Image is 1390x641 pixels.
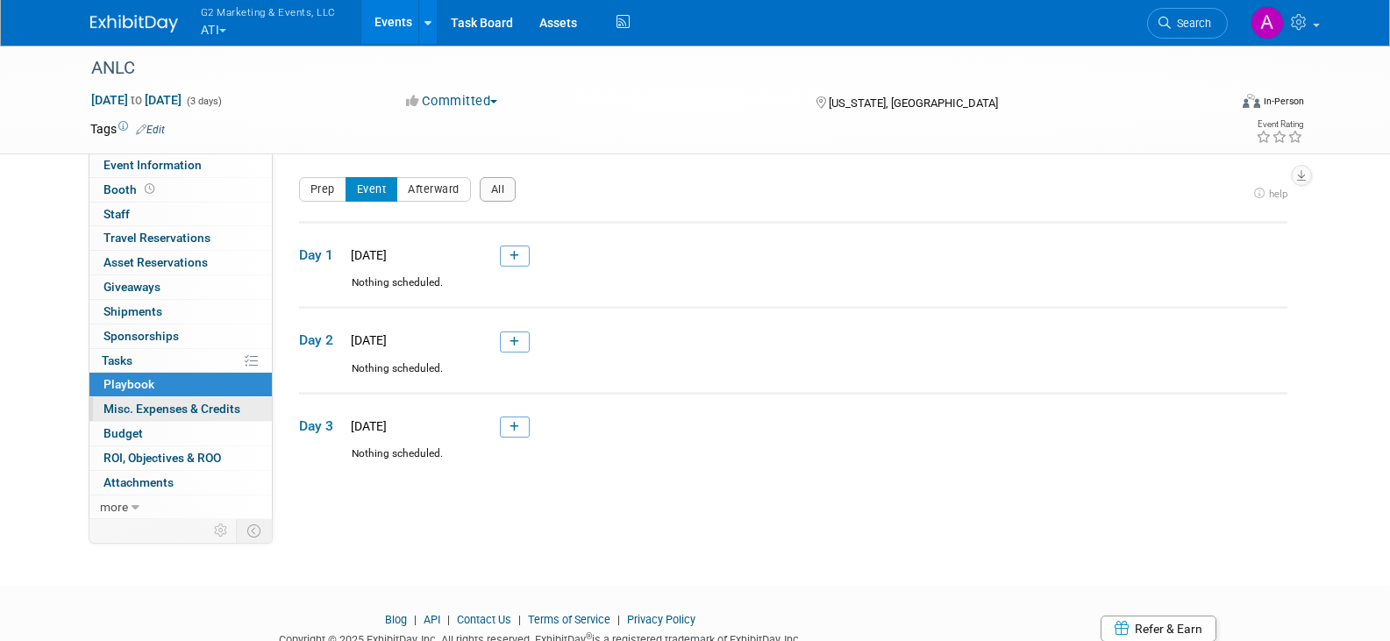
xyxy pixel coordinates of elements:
[103,182,158,196] span: Booth
[90,92,182,108] span: [DATE] [DATE]
[89,226,272,250] a: Travel Reservations
[1171,17,1211,30] span: Search
[346,419,387,433] span: [DATE]
[299,275,1287,306] div: Nothing scheduled.
[346,248,387,262] span: [DATE]
[90,120,165,138] td: Tags
[457,613,511,626] a: Contact Us
[410,613,421,626] span: |
[89,203,272,226] a: Staff
[201,3,336,21] span: G2 Marketing & Events, LLC
[514,613,525,626] span: |
[1269,188,1287,200] span: help
[103,377,154,391] span: Playbook
[103,158,202,172] span: Event Information
[89,446,272,470] a: ROI, Objectives & ROO
[1243,94,1260,108] img: Format-Inperson.png
[89,397,272,421] a: Misc. Expenses & Credits
[89,251,272,274] a: Asset Reservations
[89,275,272,299] a: Giveaways
[299,417,343,436] span: Day 3
[299,246,343,265] span: Day 1
[103,280,160,294] span: Giveaways
[480,177,517,202] button: All
[1124,91,1305,118] div: Event Format
[103,255,208,269] span: Asset Reservations
[1256,120,1303,129] div: Event Rating
[89,300,272,324] a: Shipments
[627,613,695,626] a: Privacy Policy
[185,96,222,107] span: (3 days)
[89,178,272,202] a: Booth
[613,613,624,626] span: |
[299,361,1287,392] div: Nothing scheduled.
[346,177,398,202] button: Event
[103,475,174,489] span: Attachments
[89,471,272,495] a: Attachments
[299,446,1287,477] div: Nothing scheduled.
[103,402,240,416] span: Misc. Expenses & Credits
[346,333,387,347] span: [DATE]
[103,451,221,465] span: ROI, Objectives & ROO
[385,613,407,626] a: Blog
[128,93,145,107] span: to
[103,231,210,245] span: Travel Reservations
[89,349,272,373] a: Tasks
[89,373,272,396] a: Playbook
[136,124,165,136] a: Edit
[443,613,454,626] span: |
[141,182,158,196] span: Booth not reserved yet
[89,153,272,177] a: Event Information
[528,613,610,626] a: Terms of Service
[1251,6,1284,39] img: Anna Lerner
[89,495,272,519] a: more
[89,324,272,348] a: Sponsorships
[90,15,178,32] img: ExhibitDay
[236,519,272,542] td: Toggle Event Tabs
[102,353,132,367] span: Tasks
[829,96,998,110] span: [US_STATE], [GEOGRAPHIC_DATA]
[396,177,471,202] button: Afterward
[586,631,592,641] sup: ®
[103,304,162,318] span: Shipments
[400,92,504,110] button: Committed
[424,613,440,626] a: API
[89,422,272,445] a: Budget
[299,177,346,202] button: Prep
[85,53,1201,84] div: ANLC
[299,331,343,350] span: Day 2
[1263,95,1304,108] div: In-Person
[1147,8,1228,39] a: Search
[100,500,128,514] span: more
[103,426,143,440] span: Budget
[103,329,179,343] span: Sponsorships
[103,207,130,221] span: Staff
[206,519,237,542] td: Personalize Event Tab Strip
